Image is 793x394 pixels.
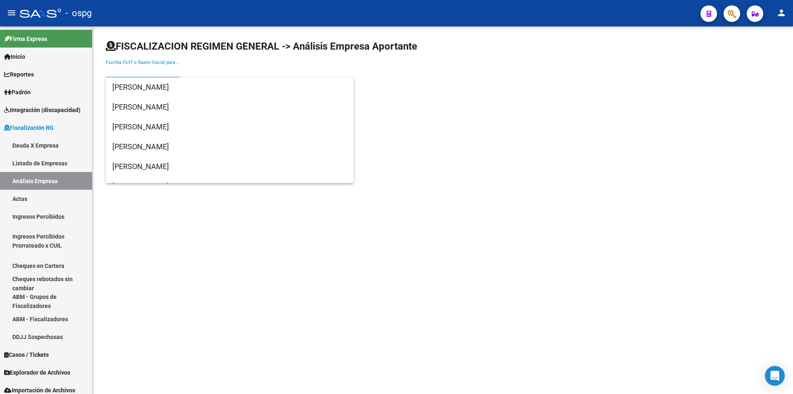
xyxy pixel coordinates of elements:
[4,34,47,43] span: Firma Express
[4,52,25,61] span: Inicio
[4,350,49,359] span: Casos / Tickets
[765,366,785,386] div: Open Intercom Messenger
[112,137,347,157] span: [PERSON_NAME]
[4,88,31,97] span: Padrón
[65,4,92,22] span: - ospg
[106,40,417,53] h1: FISCALIZACION REGIMEN GENERAL -> Análisis Empresa Aportante
[776,8,786,18] mat-icon: person
[4,105,81,115] span: Integración (discapacidad)
[112,77,347,97] span: [PERSON_NAME]
[112,177,347,196] span: [PERSON_NAME]
[4,123,54,132] span: Fiscalización RG
[112,117,347,137] span: [PERSON_NAME]
[112,97,347,117] span: [PERSON_NAME]
[112,157,347,177] span: [PERSON_NAME]
[7,8,17,18] mat-icon: menu
[4,70,34,79] span: Reportes
[4,368,70,377] span: Explorador de Archivos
